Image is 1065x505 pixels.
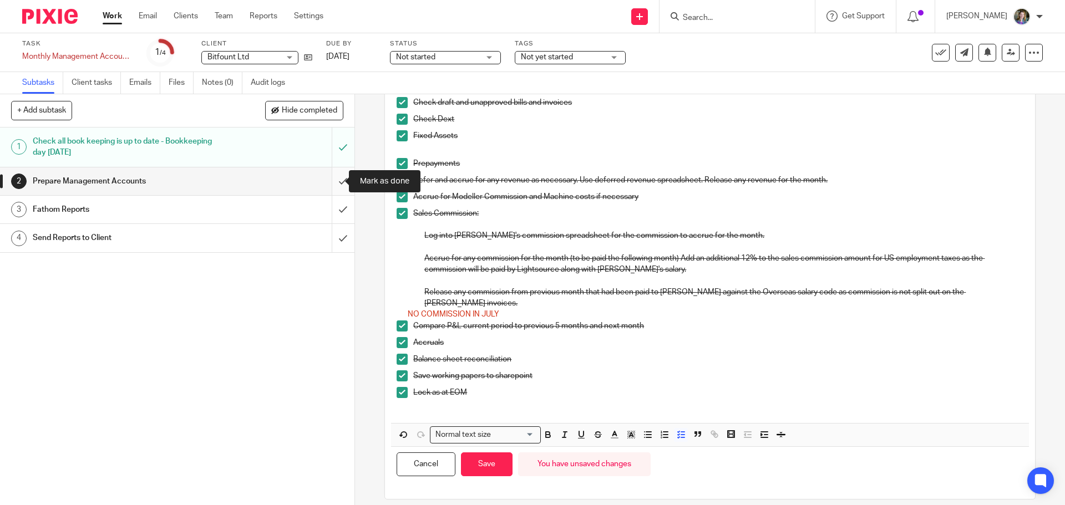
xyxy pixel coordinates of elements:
input: Search for option [494,429,534,441]
h1: Send Reports to Client [33,229,225,246]
span: NO COMMISSION IN JULY [408,310,499,318]
div: Search for option [430,426,541,443]
img: 1530183611242%20(1).jpg [1013,8,1031,25]
label: Task [22,39,133,48]
div: 2 [11,174,27,189]
button: + Add subtask [11,101,72,120]
small: /4 [160,50,166,56]
div: 1 [11,139,27,155]
p: Compare P&L current period to previous 5 months and next month [413,320,1023,331]
label: Client [201,39,312,48]
a: Clients [174,11,198,22]
a: Subtasks [22,72,63,94]
p: Fixed Assets [413,130,1023,141]
p: [PERSON_NAME] [946,11,1007,22]
a: Settings [294,11,323,22]
div: 3 [11,202,27,217]
a: Notes (0) [202,72,242,94]
span: [DATE] [326,53,349,60]
span: Bitfount Ltd [207,53,249,61]
div: 4 [11,231,27,246]
h1: Prepare Management Accounts [33,173,225,190]
p: Accruals [413,337,1023,348]
label: Status [390,39,501,48]
span: Hide completed [282,106,337,115]
p: Sales Commission: [413,208,1023,219]
span: Normal text size [433,429,493,441]
p: Balance sheet reconciliation [413,354,1023,365]
p: Check Dext [413,114,1023,125]
a: Reports [250,11,277,22]
button: Cancel [397,452,455,476]
a: Team [215,11,233,22]
h1: Check all book keeping is up to date - Bookkeeping day [DATE] [33,133,225,161]
img: Pixie [22,9,78,24]
p: Defer and accrue for any revenue as necessary. Use deferred revenue spreadsheet. Release any reve... [413,175,1023,186]
label: Tags [515,39,626,48]
a: Audit logs [251,72,293,94]
button: Hide completed [265,101,343,120]
span: Not started [396,53,435,61]
button: Save [461,452,513,476]
div: 1 [155,46,166,59]
span: Get Support [842,12,885,20]
p: Accrue for Modeller Commission and Machine costs if necessary [413,191,1023,202]
a: Emails [129,72,160,94]
a: Email [139,11,157,22]
div: You have unsaved changes [518,452,651,476]
p: Check draft and unapproved bills and invoices [413,97,1023,108]
p: Log into [PERSON_NAME]'s commission spreadsheet for the commission to accrue for the month. [424,230,1023,241]
a: Files [169,72,194,94]
p: Prepayments [413,158,1023,169]
p: Lock as at EOM [413,387,1023,398]
label: Due by [326,39,376,48]
a: Work [103,11,122,22]
h1: Fathom Reports [33,201,225,218]
p: Accrue for any commission for the month (to be paid the following month) Add an additional 12% to... [424,253,1023,276]
input: Search [682,13,782,23]
p: Save working papers to sharepoint [413,370,1023,381]
span: Not yet started [521,53,573,61]
div: Monthly Management Accounts - Bitfount [22,51,133,62]
a: Client tasks [72,72,121,94]
p: Release any commission from previous month that had been paid to [PERSON_NAME] against the Overse... [424,287,1023,309]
